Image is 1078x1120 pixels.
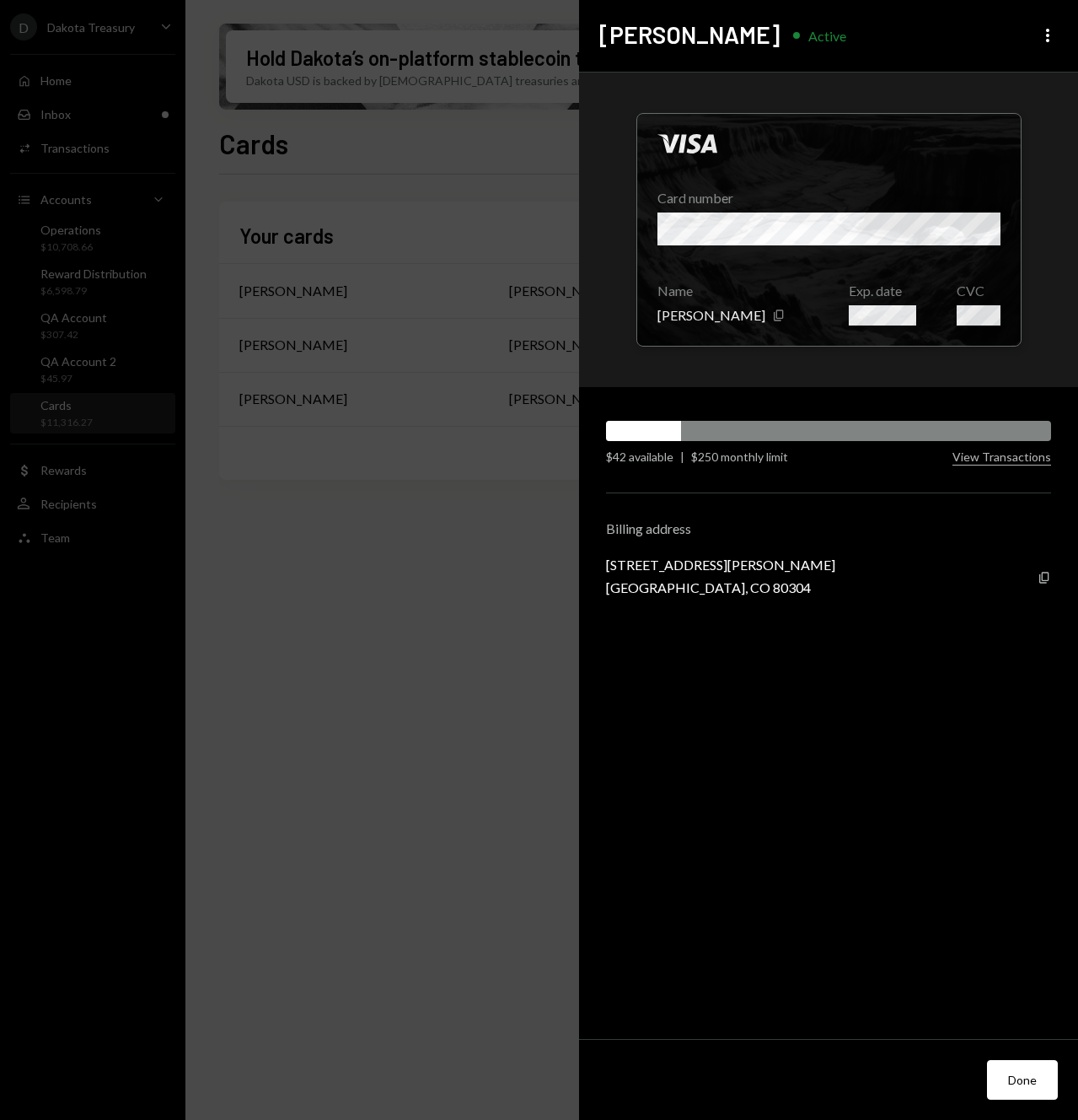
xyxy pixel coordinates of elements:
[606,557,835,573] div: [STREET_ADDRESS][PERSON_NAME]
[599,19,780,51] h2: [PERSON_NAME]
[636,113,1022,347] div: Click to hide
[691,448,788,466] div: $250 monthly limit
[680,448,684,466] div: |
[952,450,1051,466] button: View Transactions
[808,28,846,44] div: Active
[987,1060,1058,1100] button: Done
[606,448,673,466] div: $42 available
[606,579,835,595] div: [GEOGRAPHIC_DATA], CO 80304
[606,520,1051,536] div: Billing address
